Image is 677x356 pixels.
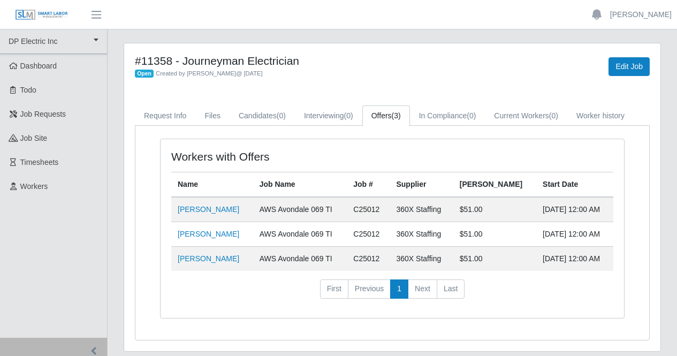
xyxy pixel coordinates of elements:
td: $51.00 [453,197,536,222]
td: [DATE] 12:00 AM [536,197,613,222]
a: Offers [362,105,410,126]
td: 360X Staffing [390,197,453,222]
td: 360X Staffing [390,247,453,271]
td: [DATE] 12:00 AM [536,247,613,271]
a: [PERSON_NAME] [178,230,239,238]
a: Request Info [135,105,195,126]
span: (0) [549,111,558,120]
th: Job Name [253,172,347,198]
td: AWS Avondale 069 TI [253,222,347,247]
span: (0) [277,111,286,120]
td: C25012 [347,222,390,247]
a: Current Workers [485,105,567,126]
span: Todo [20,86,36,94]
span: (0) [344,111,353,120]
td: AWS Avondale 069 TI [253,247,347,271]
td: C25012 [347,197,390,222]
span: Timesheets [20,158,59,166]
a: 1 [390,279,408,299]
td: $51.00 [453,222,536,247]
th: Supplier [390,172,453,198]
th: [PERSON_NAME] [453,172,536,198]
img: SLM Logo [15,9,69,21]
a: [PERSON_NAME] [178,254,239,263]
a: Worker history [567,105,634,126]
th: Job # [347,172,390,198]
a: In Compliance [410,105,485,126]
h4: #11358 - Journeyman Electrician [135,54,429,67]
td: AWS Avondale 069 TI [253,197,347,222]
td: 360X Staffing [390,222,453,247]
th: Name [171,172,253,198]
span: (3) [392,111,401,120]
a: Candidates [230,105,295,126]
td: $51.00 [453,247,536,271]
span: Job Requests [20,110,66,118]
a: [PERSON_NAME] [610,9,672,20]
td: C25012 [347,247,390,271]
a: Edit Job [608,57,650,76]
a: Files [195,105,230,126]
a: [PERSON_NAME] [178,205,239,214]
nav: pagination [171,279,613,307]
span: Open [135,70,154,78]
span: Created by [PERSON_NAME] @ [DATE] [156,70,263,77]
th: Start Date [536,172,613,198]
a: Interviewing [295,105,362,126]
span: Dashboard [20,62,57,70]
span: Workers [20,182,48,191]
span: (0) [467,111,476,120]
td: [DATE] 12:00 AM [536,222,613,247]
h4: Workers with Offers [171,150,346,163]
span: job site [20,134,48,142]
